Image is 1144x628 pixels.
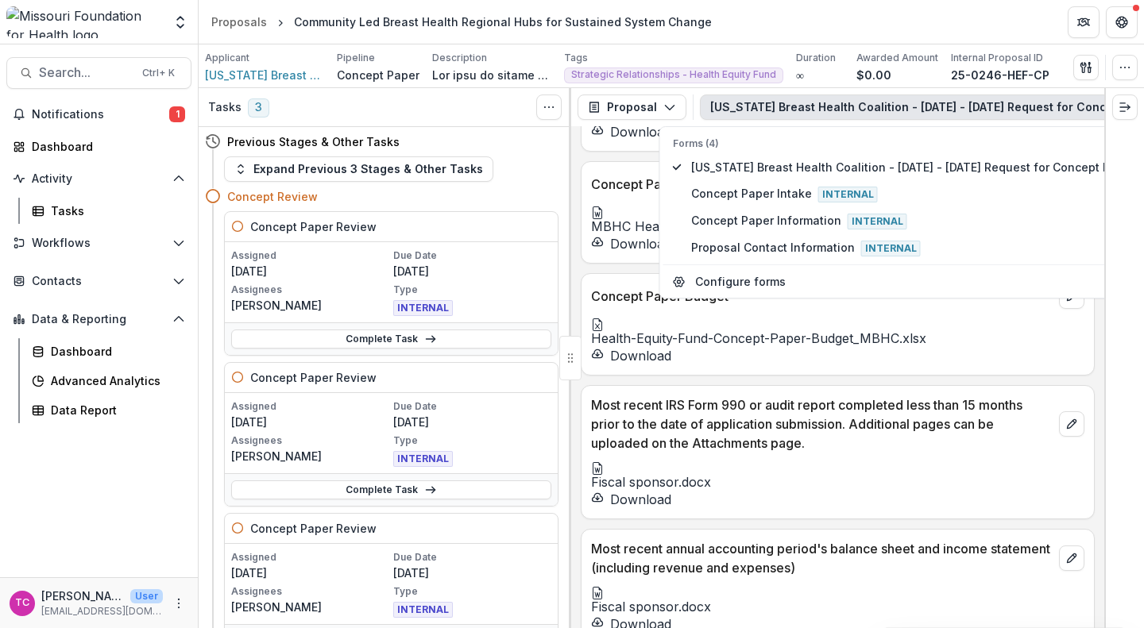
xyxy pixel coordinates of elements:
p: Due Date [393,550,552,564]
h5: Concept Paper Review [250,369,377,386]
p: Applicant [205,51,249,65]
span: Workflows [32,237,166,250]
p: Lor ipsu do sitame consec adipis Elitsedd eius temporinci utla etd Magnaali Enimad Minimv Quisnos... [432,67,551,83]
h3: Tasks [208,101,242,114]
button: Expand right [1112,94,1138,120]
p: [DATE] [393,414,552,430]
button: Open Data & Reporting [6,306,191,332]
p: Awarded Amount [856,51,938,65]
p: Type [393,433,552,448]
button: edit [1059,545,1084,571]
a: Dashboard [6,133,191,160]
button: download-form-response [591,346,671,365]
div: Proposals [211,13,267,30]
span: Internal [861,241,921,256]
a: Proposals [205,10,273,33]
div: MBHC Health Equity Concept Paper.docxdownload-form-response [591,206,1084,253]
button: edit [1059,411,1084,437]
p: 25-0246-HEF-CP [951,67,1049,83]
p: Most recent IRS Form 990 or audit report completed less than 15 months prior to the date of appli... [591,395,1053,453]
h4: Previous Stages & Other Tasks [227,133,400,150]
p: Forms (4) [673,137,1142,151]
p: Concept Paper Narrative [591,175,1053,194]
h5: Concept Paper Review [250,218,377,235]
button: Partners [1068,6,1100,38]
p: [PERSON_NAME] [231,297,390,314]
p: Concept Paper Budget [591,287,1053,306]
div: Tasks [51,202,179,219]
p: Assignees [231,433,390,448]
button: More [169,594,188,613]
span: [US_STATE] Breast Health Coalition [205,67,324,83]
span: Contacts [32,275,166,288]
button: Open Workflows [6,230,191,256]
p: [PERSON_NAME] [231,599,390,615]
p: Assigned [231,550,390,564]
p: Assignees [231,283,390,297]
p: Pipeline [337,51,375,65]
button: Get Help [1106,6,1138,38]
p: Due Date [393,249,552,263]
div: Tori Cope [15,598,29,608]
p: ∞ [796,67,804,83]
h4: Concept Review [227,188,318,205]
p: Assigned [231,249,390,263]
span: Concept Paper Information [691,212,1142,229]
span: INTERNAL [393,602,453,618]
a: Data Report [25,397,191,423]
span: Proposal Contact Information [691,239,1142,256]
button: download-form-response [591,490,671,509]
button: Open entity switcher [169,6,191,38]
span: Data & Reporting [32,313,166,326]
span: INTERNAL [393,451,453,467]
button: Notifications1 [6,102,191,127]
button: Proposal [578,94,686,120]
span: Internal [848,214,907,229]
div: Ctrl + K [139,64,178,82]
p: Assigned [231,399,390,414]
a: Advanced Analytics [25,368,191,394]
p: [PERSON_NAME] [231,448,390,464]
p: [DATE] [231,263,390,279]
div: Data Report [51,402,179,418]
span: Notifications [32,108,169,121]
span: Health-Equity-Fund-Concept-Paper-Budget_MBHC.xlsx [591,331,1084,346]
a: Complete Task [231,329,551,349]
p: $0.00 [856,67,891,83]
a: Complete Task [231,480,551,499]
h5: Concept Paper Review [250,520,377,537]
div: Fiscal sponsor.docxdownload-form-response [591,462,1084,509]
span: Activity [32,172,166,186]
button: Search... [6,57,191,89]
p: Description [432,51,487,65]
span: Fiscal sponsor.docx [591,599,1084,615]
button: Expand Previous 3 Stages & Other Tasks [224,156,493,182]
span: 3 [248,98,269,118]
p: [DATE] [231,564,390,581]
p: Type [393,584,552,599]
p: [DATE] [393,263,552,279]
p: Assignees [231,584,390,599]
button: download-form-response [591,234,671,253]
p: Internal Proposal ID [951,51,1043,65]
span: 1 [169,106,185,122]
button: Open Activity [6,166,191,191]
p: [DATE] [393,564,552,581]
div: Advanced Analytics [51,372,179,389]
p: Duration [796,51,836,65]
span: INTERNAL [393,300,453,316]
p: User [130,589,163,603]
p: Type [393,283,552,297]
img: Missouri Foundation for Health logo [6,6,163,38]
span: Concept Paper Intake [691,185,1142,202]
div: Health-Equity-Fund-Concept-Paper-Budget_MBHC.xlsxdownload-form-response [591,318,1084,365]
p: [PERSON_NAME] [41,588,124,604]
p: [EMAIL_ADDRESS][DOMAIN_NAME] [41,604,163,618]
div: Community Led Breast Health Regional Hubs for Sustained System Change [294,13,712,30]
span: Internal [818,187,878,202]
span: Fiscal sponsor.docx [591,475,1084,490]
button: Toggle View Cancelled Tasks [536,94,562,120]
nav: breadcrumb [205,10,718,33]
span: Search... [39,65,133,80]
p: Tags [564,51,588,65]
